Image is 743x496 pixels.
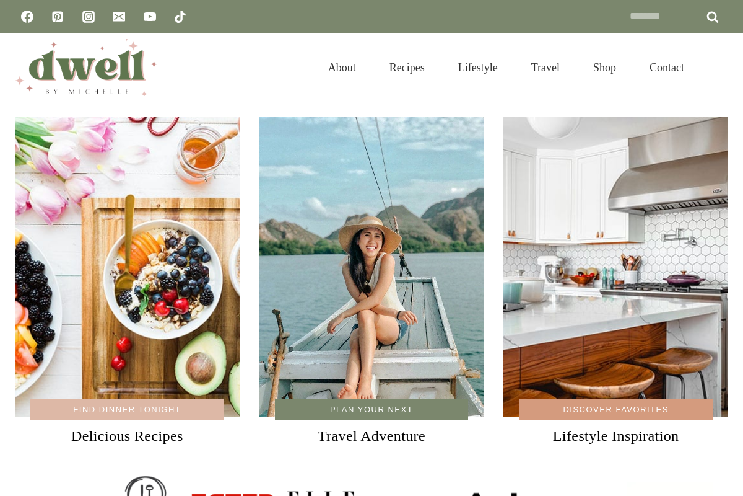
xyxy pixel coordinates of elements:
a: Shop [576,46,633,89]
a: Facebook [15,4,40,29]
a: Recipes [373,46,441,89]
img: DWELL by michelle [15,39,157,96]
a: Pinterest [45,4,70,29]
a: Email [106,4,131,29]
button: View Search Form [707,57,728,78]
a: Lifestyle [441,46,515,89]
a: TikTok [168,4,193,29]
a: About [311,46,373,89]
a: Instagram [76,4,101,29]
a: Travel [515,46,576,89]
a: YouTube [137,4,162,29]
nav: Primary Navigation [311,46,701,89]
a: Contact [633,46,701,89]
